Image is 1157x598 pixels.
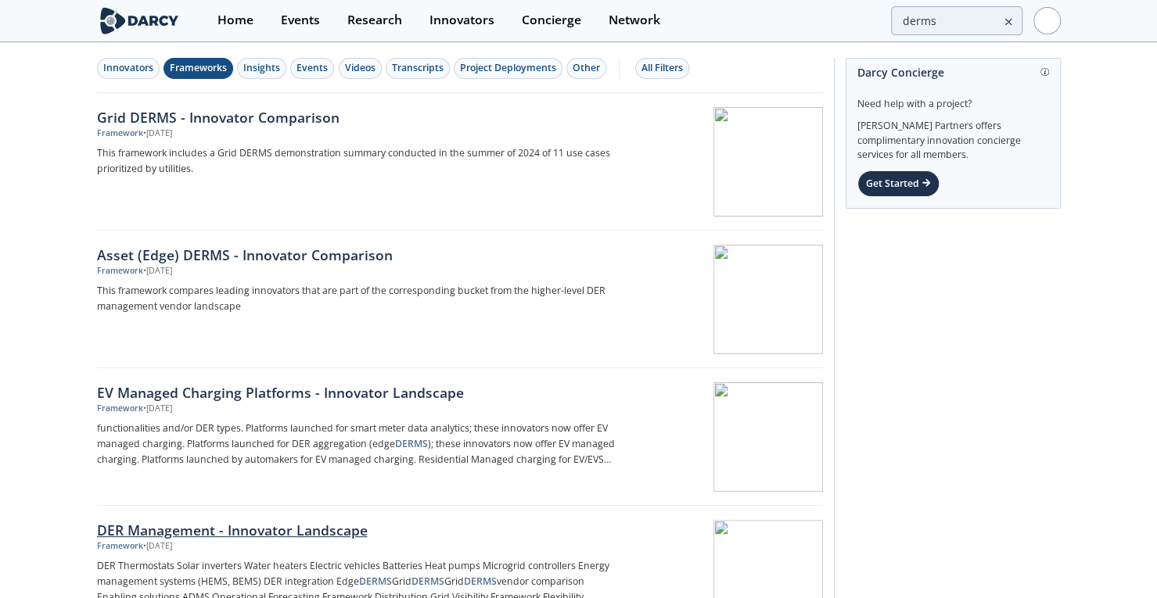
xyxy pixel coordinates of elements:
strong: DERMS [395,437,428,450]
strong: DERMS [359,575,392,588]
div: [PERSON_NAME] Partners offers complimentary innovation concierge services for all members. [857,111,1049,163]
div: • [DATE] [143,540,172,553]
div: Videos [345,61,375,75]
div: Darcy Concierge [857,59,1049,86]
img: information.svg [1040,68,1049,77]
p: This framework compares leading innovators that are part of the corresponding bucket from the hig... [97,283,615,314]
button: Transcripts [386,58,450,79]
div: Project Deployments [460,61,556,75]
div: • [DATE] [143,403,172,415]
strong: DERMS [464,575,497,588]
button: Frameworks [163,58,233,79]
div: Research [347,14,402,27]
div: Framework [97,540,143,553]
img: logo-wide.svg [97,7,182,34]
button: All Filters [635,58,689,79]
strong: DERMS [411,575,444,588]
div: Need help with a project? [857,86,1049,111]
button: Insights [237,58,286,79]
div: All Filters [641,61,683,75]
div: • [DATE] [143,127,172,140]
div: Network [609,14,660,27]
div: Other [573,61,600,75]
div: Home [217,14,253,27]
button: Innovators [97,58,160,79]
div: Events [281,14,320,27]
div: Asset (Edge) DERMS - Innovator Comparison [97,245,615,265]
a: Grid DERMS - Innovator Comparison Framework •[DATE] This framework includes a Grid DERMS demonstr... [97,93,823,231]
div: Framework [97,127,143,140]
div: Frameworks [170,61,227,75]
a: EV Managed Charging Platforms - Innovator Landscape Framework •[DATE] functionalities and/or DER ... [97,368,823,506]
button: Project Deployments [454,58,562,79]
div: Events [296,61,328,75]
div: Innovators [103,61,153,75]
div: EV Managed Charging Platforms - Innovator Landscape [97,382,615,403]
div: DER Management - Innovator Landscape [97,520,615,540]
div: Framework [97,265,143,278]
div: Concierge [522,14,581,27]
button: Events [290,58,334,79]
div: Framework [97,403,143,415]
p: This framework includes a Grid DERMS demonstration summary conducted in the summer of 2024 of 11 ... [97,145,615,177]
div: Get Started [857,170,940,197]
div: Grid DERMS - Innovator Comparison [97,107,615,127]
div: Innovators [429,14,494,27]
div: • [DATE] [143,265,172,278]
button: Other [566,58,606,79]
p: functionalities and/or DER types. Platforms launched for smart meter data analytics; these innova... [97,421,615,467]
input: Advanced Search [891,6,1022,35]
button: Videos [339,58,382,79]
a: Asset (Edge) DERMS - Innovator Comparison Framework •[DATE] This framework compares leading innov... [97,231,823,368]
img: Profile [1033,7,1061,34]
div: Transcripts [392,61,444,75]
div: Insights [243,61,280,75]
